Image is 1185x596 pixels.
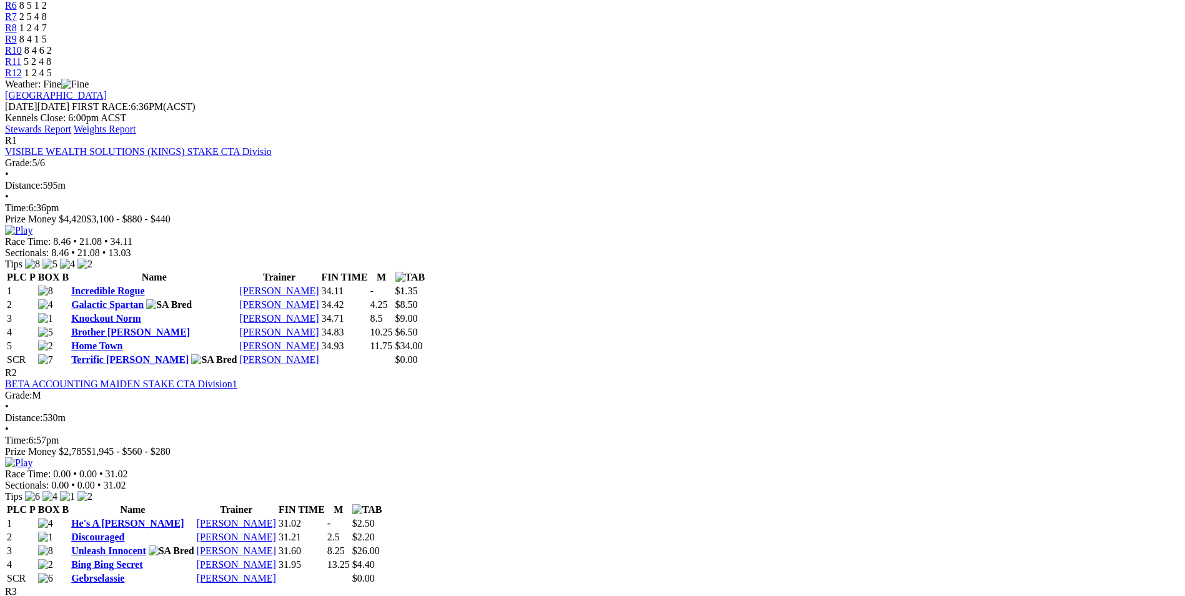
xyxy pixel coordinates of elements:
span: 8.46 [51,247,69,258]
div: Prize Money $4,420 [5,214,1180,225]
span: $34.00 [395,340,423,351]
span: $1,945 - $560 - $280 [86,446,171,457]
img: TAB [395,272,425,283]
span: • [99,469,103,479]
span: $3,100 - $880 - $440 [86,214,171,224]
td: SCR [6,572,36,585]
a: Brother [PERSON_NAME] [71,327,190,337]
a: Bing Bing Secret [71,559,142,570]
span: • [97,480,101,490]
a: R11 [5,56,21,67]
td: 4 [6,326,36,339]
span: FIRST RACE: [72,101,131,112]
span: • [102,247,106,258]
img: 5 [42,259,57,270]
a: [PERSON_NAME] [197,545,276,556]
a: Incredible Rogue [71,286,144,296]
a: R8 [5,22,17,33]
div: 595m [5,180,1180,191]
th: Name [71,504,195,516]
a: [PERSON_NAME] [197,532,276,542]
span: 21.08 [77,247,100,258]
td: 4 [6,559,36,571]
span: Tips [5,491,22,502]
span: BOX [38,272,60,282]
div: 530m [5,412,1180,424]
span: • [5,424,9,434]
span: $1.35 [395,286,418,296]
span: Time: [5,435,29,445]
td: SCR [6,354,36,366]
img: 6 [25,491,40,502]
img: 1 [38,313,53,324]
a: [PERSON_NAME] [197,559,276,570]
span: • [71,247,75,258]
span: 34.11 [111,236,132,247]
span: B [62,272,69,282]
span: • [73,236,77,247]
img: 8 [25,259,40,270]
span: $26.00 [352,545,380,556]
img: 4 [38,299,53,310]
span: $8.50 [395,299,418,310]
a: [PERSON_NAME] [197,573,276,584]
th: Trainer [196,504,277,516]
a: Galactic Spartan [71,299,144,310]
img: SA Bred [146,299,192,310]
a: [PERSON_NAME] [197,518,276,529]
span: • [5,191,9,202]
td: 34.11 [321,285,369,297]
span: $9.00 [395,313,418,324]
span: 1 2 4 7 [19,22,47,33]
span: P [29,504,36,515]
span: PLC [7,504,27,515]
td: 2 [6,531,36,544]
a: [GEOGRAPHIC_DATA] [5,90,107,101]
span: BOX [38,504,60,515]
a: [PERSON_NAME] [239,327,319,337]
img: 1 [38,532,53,543]
span: P [29,272,36,282]
span: 0.00 [77,480,95,490]
img: 5 [38,327,53,338]
td: 34.83 [321,326,369,339]
span: $0.00 [395,354,418,365]
a: [PERSON_NAME] [239,299,319,310]
span: 1 2 4 5 [24,67,52,78]
td: 31.95 [278,559,325,571]
span: • [5,401,9,412]
a: R9 [5,34,17,44]
span: Time: [5,202,29,213]
th: M [327,504,350,516]
th: Name [71,271,237,284]
span: 31.02 [106,469,128,479]
img: 6 [38,573,53,584]
span: R1 [5,135,17,146]
span: $2.20 [352,532,375,542]
img: TAB [352,504,382,515]
td: 31.60 [278,545,325,557]
img: 4 [42,491,57,502]
a: Weights Report [74,124,136,134]
td: 34.93 [321,340,369,352]
th: FIN TIME [278,504,325,516]
a: Gebrselassie [71,573,124,584]
td: 2 [6,299,36,311]
td: 31.02 [278,517,325,530]
img: Fine [61,79,89,90]
img: Play [5,457,32,469]
img: SA Bred [191,354,237,365]
a: VISIBLE WEALTH SOLUTIONS (KINGS) STAKE CTA Divisio [5,146,272,157]
span: 13.03 [108,247,131,258]
a: R7 [5,11,17,22]
text: 13.25 [327,559,350,570]
span: 8.46 [53,236,71,247]
a: R10 [5,45,22,56]
span: R2 [5,367,17,378]
img: 8 [38,286,53,297]
a: R12 [5,67,22,78]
